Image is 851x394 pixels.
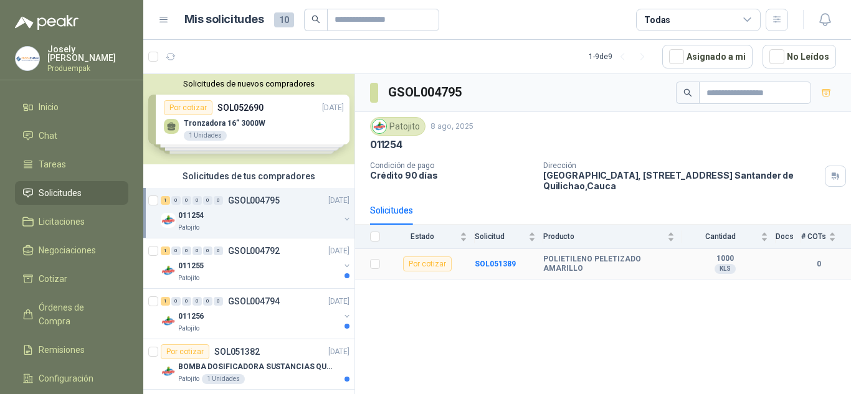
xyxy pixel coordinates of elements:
span: search [311,15,320,24]
p: Patojito [178,374,199,384]
div: 0 [171,196,181,205]
th: Cantidad [682,225,776,249]
span: Cantidad [682,232,758,241]
span: search [683,88,692,97]
img: Logo peakr [15,15,78,30]
div: Por cotizar [403,256,452,271]
span: Cotizar [39,272,67,286]
a: Cotizar [15,267,128,291]
p: BOMBA DOSIFICADORA SUSTANCIAS QUIMICAS [178,361,333,373]
span: Tareas [39,157,66,171]
img: Company Logo [161,314,176,329]
p: [DATE] [328,296,349,307]
h1: Mis solicitudes [184,11,264,29]
p: 011255 [178,260,204,272]
th: Estado [387,225,475,249]
img: Company Logo [161,263,176,278]
span: Negociaciones [39,243,96,257]
a: Negociaciones [15,238,128,262]
p: [DATE] [328,195,349,207]
span: Inicio [39,100,59,114]
p: Patojito [178,273,199,283]
div: 0 [182,297,191,306]
span: Configuración [39,372,93,385]
div: 0 [182,196,191,205]
p: Josely [PERSON_NAME] [47,45,128,62]
a: Chat [15,124,128,148]
p: Produempak [47,65,128,72]
p: 8 ago, 2025 [430,121,473,133]
div: 1 - 9 de 9 [589,47,652,67]
div: 0 [214,246,223,255]
div: 0 [193,297,202,306]
p: SOL051382 [214,347,260,356]
img: Company Logo [373,120,386,133]
div: 1 Unidades [202,374,245,384]
b: POLIETILENO PELETIZADO AMARILLO [543,255,675,274]
p: Dirección [543,161,820,170]
th: Solicitud [475,225,543,249]
p: 011256 [178,311,204,322]
span: 10 [274,12,294,27]
img: Company Logo [16,47,39,70]
div: 0 [203,297,212,306]
div: 1 [161,196,170,205]
div: 0 [182,246,191,255]
p: Patojito [178,324,199,334]
p: Crédito 90 días [370,170,533,181]
p: [DATE] [328,346,349,358]
img: Company Logo [161,213,176,228]
a: 1 0 0 0 0 0 GSOL004792[DATE] Company Logo011255Patojito [161,243,352,283]
span: Remisiones [39,343,85,357]
span: Órdenes de Compra [39,301,116,328]
a: Solicitudes [15,181,128,205]
span: Solicitudes [39,186,82,200]
span: Licitaciones [39,215,85,228]
button: Solicitudes de nuevos compradores [148,79,349,88]
a: Licitaciones [15,210,128,233]
div: 0 [214,196,223,205]
a: 1 0 0 0 0 0 GSOL004795[DATE] Company Logo011254Patojito [161,193,352,233]
b: SOL051389 [475,260,516,268]
span: Solicitud [475,232,526,241]
a: Remisiones [15,338,128,362]
div: 1 [161,297,170,306]
div: 0 [171,246,181,255]
p: Patojito [178,223,199,233]
p: [DATE] [328,245,349,257]
p: 011254 [370,138,402,151]
b: 1000 [682,254,768,264]
div: 0 [193,196,202,205]
span: Producto [543,232,665,241]
p: [GEOGRAPHIC_DATA], [STREET_ADDRESS] Santander de Quilichao , Cauca [543,170,820,191]
a: Inicio [15,95,128,119]
p: GSOL004795 [228,196,280,205]
a: 1 0 0 0 0 0 GSOL004794[DATE] Company Logo011256Patojito [161,294,352,334]
div: KLS [715,264,736,274]
div: Todas [644,13,670,27]
th: Docs [776,225,801,249]
div: Solicitudes de tus compradores [143,164,354,188]
div: 0 [203,246,212,255]
div: 0 [171,297,181,306]
a: Órdenes de Compra [15,296,128,333]
p: GSOL004792 [228,246,280,255]
div: 0 [203,196,212,205]
div: 1 [161,246,170,255]
div: 0 [193,246,202,255]
b: 0 [801,258,836,270]
button: Asignado a mi [662,45,753,68]
div: Solicitudes [370,204,413,217]
div: 0 [214,297,223,306]
a: Configuración [15,367,128,390]
p: Condición de pago [370,161,533,170]
th: # COTs [801,225,851,249]
div: Solicitudes de nuevos compradoresPor cotizarSOL052690[DATE] Tronzadora 16” 3000W1 UnidadesPor cot... [143,74,354,164]
p: GSOL004794 [228,297,280,306]
span: Chat [39,129,57,143]
a: Tareas [15,152,128,176]
div: Patojito [370,117,425,136]
span: Estado [387,232,457,241]
a: Por cotizarSOL051382[DATE] Company LogoBOMBA DOSIFICADORA SUSTANCIAS QUIMICASPatojito1 Unidades [143,339,354,390]
span: # COTs [801,232,826,241]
